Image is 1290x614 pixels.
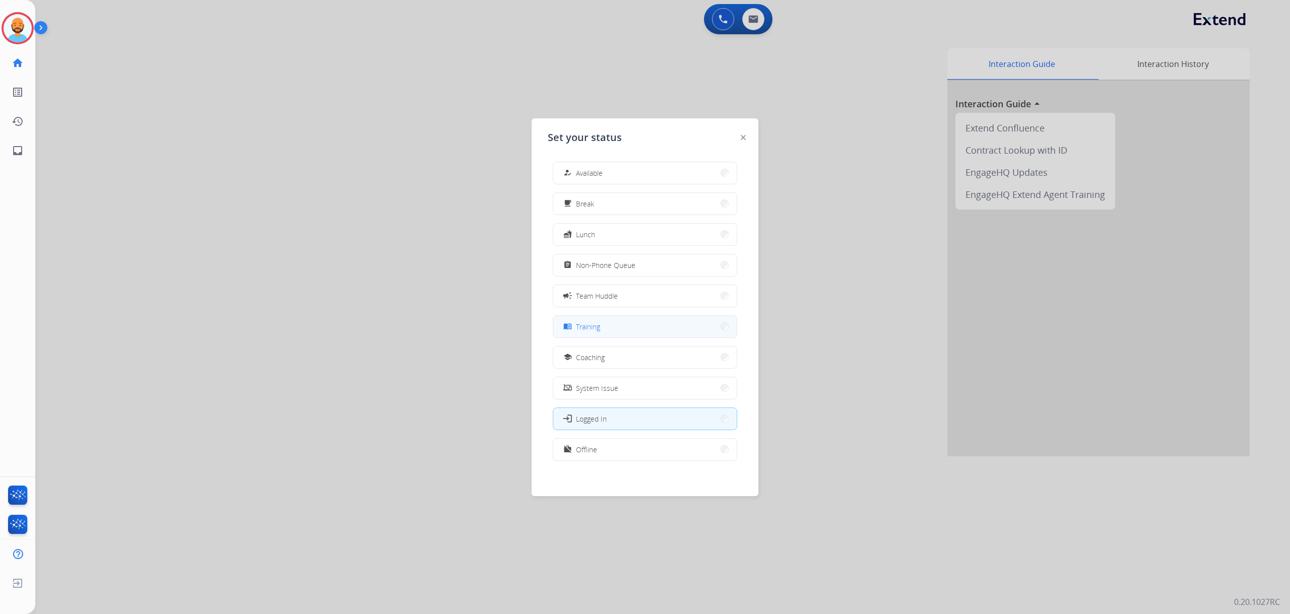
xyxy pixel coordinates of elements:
span: Non-Phone Queue [576,260,635,270]
img: avatar [4,14,32,42]
span: Break [576,198,594,209]
mat-icon: school [563,353,572,362]
mat-icon: menu_book [563,322,572,331]
mat-icon: inbox [12,145,24,157]
img: close-button [741,135,746,140]
span: Set your status [548,130,622,145]
button: System Issue [553,377,737,399]
mat-icon: fastfood [563,230,572,239]
mat-icon: phonelink_off [563,384,572,392]
span: System Issue [576,383,618,393]
button: Offline [553,439,737,460]
mat-icon: work_off [563,445,572,454]
mat-icon: free_breakfast [563,199,572,208]
mat-icon: assignment [563,261,572,269]
button: Break [553,193,737,215]
span: Available [576,168,603,178]
p: 0.20.1027RC [1234,596,1280,608]
span: Training [576,321,600,332]
mat-icon: history [12,115,24,127]
mat-icon: how_to_reg [563,169,572,177]
span: Coaching [576,352,605,363]
span: Team Huddle [576,291,618,301]
button: Training [553,316,737,337]
span: Offline [576,444,597,455]
span: Logged In [576,414,607,424]
button: Lunch [553,224,737,245]
span: Lunch [576,229,595,240]
mat-icon: home [12,57,24,69]
mat-icon: campaign [562,291,572,301]
button: Team Huddle [553,285,737,307]
button: Logged In [553,408,737,430]
button: Available [553,162,737,184]
button: Coaching [553,347,737,368]
mat-icon: list_alt [12,86,24,98]
mat-icon: login [562,414,572,424]
button: Non-Phone Queue [553,254,737,276]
